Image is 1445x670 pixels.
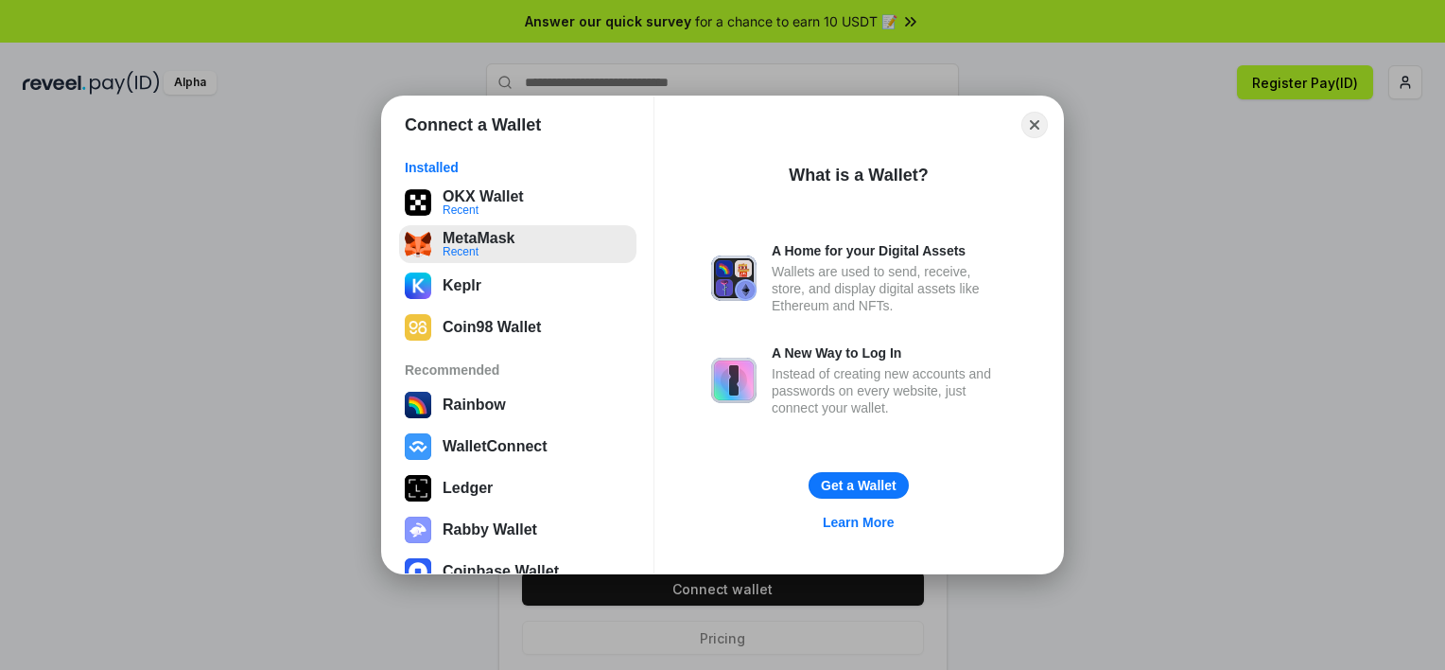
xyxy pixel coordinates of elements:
div: Coinbase Wallet [443,563,559,580]
button: WalletConnect [399,428,636,466]
img: svg+xml;base64,PHN2ZyB3aWR0aD0iMzUiIGhlaWdodD0iMzQiIHZpZXdCb3g9IjAgMCAzNSAzNCIgZmlsbD0ibm9uZSIgeG... [405,231,431,257]
div: MetaMask [443,230,514,247]
div: Learn More [823,514,894,531]
img: svg+xml,%3Csvg%20width%3D%2228%22%20height%3D%2228%22%20viewBox%3D%220%200%2028%2028%22%20fill%3D... [405,558,431,585]
button: Rabby Wallet [399,511,636,549]
div: OKX Wallet [443,188,524,205]
div: WalletConnect [443,438,548,455]
img: svg+xml,%3Csvg%20xmlns%3D%22http%3A%2F%2Fwww.w3.org%2F2000%2Fsvg%22%20fill%3D%22none%22%20viewBox... [405,517,431,543]
div: Ledger [443,480,493,497]
img: svg+xml,%3Csvg%20xmlns%3D%22http%3A%2F%2Fwww.w3.org%2F2000%2Fsvg%22%20width%3D%2228%22%20height%3... [405,475,431,502]
h1: Connect a Wallet [405,114,541,136]
div: Wallets are used to send, receive, store, and display digital assets like Ethereum and NFTs. [772,263,1006,314]
button: Rainbow [399,386,636,424]
div: Rainbow [443,397,506,414]
div: Keplr [443,277,481,294]
div: Rabby Wallet [443,521,537,538]
div: Coin98 Wallet [443,319,541,336]
img: svg+xml,%3Csvg%20xmlns%3D%22http%3A%2F%2Fwww.w3.org%2F2000%2Fsvg%22%20fill%3D%22none%22%20viewBox... [711,256,757,301]
a: Learn More [811,510,905,535]
button: Ledger [399,469,636,507]
div: Installed [405,159,631,176]
button: Get a Wallet [809,472,909,499]
button: MetaMaskRecent [399,225,636,263]
div: What is a Wallet? [789,164,928,186]
button: Coinbase Wallet [399,553,636,591]
div: Recent [443,204,524,216]
img: 5VZ71FV6L7PA3gg3tXrdQ+DgLhC+75Wq3no69P3MC0NFQpx2lL04Ql9gHK1bRDjsSBIvScBnDTk1WrlGIZBorIDEYJj+rhdgn... [405,189,431,216]
img: wUYADpfqrsFAQpsAAAAAElFTkSuQmCC [405,314,431,341]
button: Close [1021,112,1048,138]
img: svg+xml,%3Csvg%20width%3D%2228%22%20height%3D%2228%22%20viewBox%3D%220%200%2028%2028%22%20fill%3D... [405,433,431,460]
div: Get a Wallet [821,477,897,494]
div: Instead of creating new accounts and passwords on every website, just connect your wallet. [772,365,1006,416]
button: Coin98 Wallet [399,309,636,346]
button: OKX WalletRecent [399,184,636,221]
img: svg+xml,%3Csvg%20width%3D%22120%22%20height%3D%22120%22%20viewBox%3D%220%200%20120%20120%22%20fil... [405,392,431,418]
div: A New Way to Log In [772,344,1006,361]
div: A Home for your Digital Assets [772,242,1006,259]
button: Keplr [399,267,636,305]
img: svg+xml,%3Csvg%20xmlns%3D%22http%3A%2F%2Fwww.w3.org%2F2000%2Fsvg%22%20fill%3D%22none%22%20viewBox... [711,358,757,403]
div: Recommended [405,361,631,379]
img: ByMCUfJCc2WaAAAAAElFTkSuQmCC [405,273,431,299]
div: Recent [443,246,514,257]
